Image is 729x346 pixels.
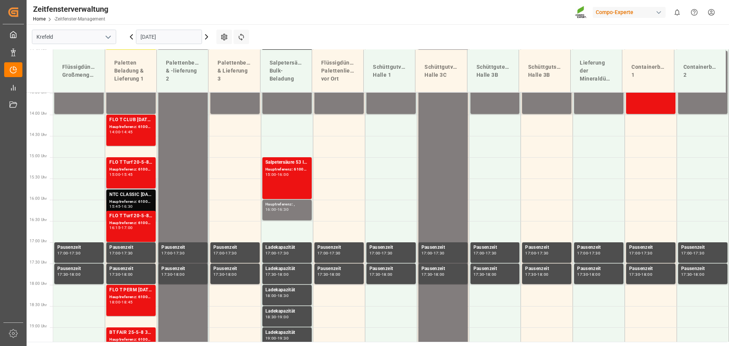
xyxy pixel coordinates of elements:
font: 18:00 [278,272,289,277]
font: - [692,272,693,277]
font: 17:00 [681,251,692,256]
font: 14:30 Uhr [30,133,47,137]
font: - [120,130,121,134]
font: 17:30 [434,251,445,256]
font: Pausenzeit [161,266,185,271]
font: 17:30 [265,272,276,277]
font: Hauptreferenz: 6100002239, 2000001528 [109,199,188,204]
font: Containerbeladung 1 [631,64,682,78]
font: Compo-Experte [596,9,633,15]
font: - [276,172,278,177]
font: 17:30 [330,251,341,256]
font: 17:30 [486,251,497,256]
font: - [120,272,121,277]
font: 17:30 [69,251,80,256]
font: - [276,314,278,319]
font: Schüttgutentladung Halle 3B [477,64,530,78]
font: FLO T PERM [DATE] 25kg (x40) INT [109,287,186,292]
button: Menü öffnen [102,31,114,43]
font: - [276,336,278,341]
font: 17:30 [161,272,172,277]
font: Hauptreferenz: 6100002235, 2000001682 [109,167,188,171]
font: 18:00 [382,272,393,277]
font: 18:30 Uhr [30,303,47,307]
font: Ladekapazität [265,308,295,314]
font: 18:00 [121,272,133,277]
font: 17:30 [693,251,704,256]
font: 14:45 [121,130,133,134]
font: FLO T Turf 20-5-8 25kg (x40) INT [109,160,182,165]
font: - [120,251,121,256]
font: Palettenbeladung & -lieferung 2 [166,60,214,82]
font: 18:00 [693,272,704,277]
font: 18:00 [641,272,652,277]
button: Compo-Experte [593,5,669,19]
font: - [120,204,121,209]
font: 17:30 [577,272,588,277]
font: 17:30 [109,272,120,277]
font: 19:00 [278,314,289,319]
font: 19:00 [265,336,276,341]
font: 14:00 Uhr [30,111,47,115]
font: 17:00 [629,251,640,256]
font: - [68,251,69,256]
font: Ladekapazität [265,245,295,250]
font: Hauptreferenz: , [265,202,295,206]
font: Pausenzeit [525,266,549,271]
font: 17:30 [641,251,652,256]
font: 15:00 Uhr [30,154,47,158]
font: 18:00 [69,272,80,277]
font: - [224,251,226,256]
font: 17:30 [589,251,600,256]
font: Salpetersäure-Bulk-Beladung [270,60,309,82]
font: - [276,293,278,298]
font: 17:30 [629,272,640,277]
font: Pausenzeit [161,245,185,250]
font: - [380,272,382,277]
font: 17:30 [278,251,289,256]
font: 17:00 [265,251,276,256]
font: 17:30 [473,272,484,277]
font: - [536,251,537,256]
font: 15:00 [109,172,120,177]
font: 18:30 [278,293,289,298]
font: Pausenzeit [681,245,705,250]
font: Pausenzeit [213,245,237,250]
input: TT.MM.JJJJ [136,30,202,44]
a: Home [33,16,46,22]
font: Pausenzeit [213,266,237,271]
font: Pausenzeit [473,266,497,271]
font: BT FAIR 25-5-8 35%UH 3M 25kg (x40) INT [109,330,202,335]
font: Paletten Beladung & Lieferung 1 [114,60,145,82]
font: 17:00 [109,251,120,256]
font: 16:15 [109,225,120,230]
font: - [640,251,641,256]
font: Pausenzeit [421,266,445,271]
font: - [276,207,278,212]
font: 17:00 [421,251,432,256]
input: Zum Suchen/Auswählen eingeben [32,30,116,44]
font: 18:00 [226,272,237,277]
font: Pausenzeit [681,266,705,271]
font: 17:00 [317,251,328,256]
font: Pausenzeit [421,245,445,250]
font: - [692,251,693,256]
font: 18:00 [109,300,120,305]
font: Schüttgutverladung Halle 1 [373,64,426,78]
font: 17:30 [369,272,380,277]
font: - [484,272,485,277]
font: - [120,300,121,305]
font: - [328,272,330,277]
font: 17:00 [213,251,224,256]
font: Hauptreferenz: 6100002242, 2000001679 [109,125,188,129]
font: 15:00 [265,172,276,177]
font: 17:00 Uhr [30,239,47,243]
font: - [276,251,278,256]
font: Pausenzeit [369,266,393,271]
font: 17:30 [226,251,237,256]
font: - [68,272,69,277]
font: 17:30 [213,272,224,277]
font: - [120,225,121,230]
font: 17:00 [369,251,380,256]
